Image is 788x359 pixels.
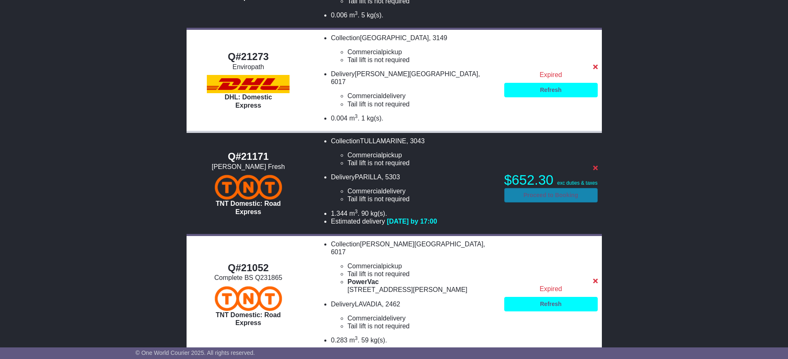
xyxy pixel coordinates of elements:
li: Tail lift is not required [347,322,496,330]
li: Delivery [331,70,496,108]
img: TNT Domestic: Road Express [215,286,282,311]
span: 0.283 [331,337,347,344]
span: , 3043 [406,137,424,145]
span: 59 [361,337,369,344]
span: 652.30 [512,172,553,188]
span: PARILLA [355,173,382,181]
li: Delivery [331,300,496,330]
div: Expired [504,71,598,79]
span: m . [349,337,359,344]
div: Expired [504,285,598,293]
span: , 3149 [429,34,447,41]
span: , 5303 [381,173,400,181]
span: Commercial [347,188,383,195]
span: Commercial [347,263,383,270]
span: © One World Courier 2025. All rights reserved. [136,349,255,356]
li: delivery [347,92,496,100]
div: Complete BS Q231865 [191,274,306,282]
li: delivery [347,314,496,322]
li: pickup [347,151,496,159]
div: [PERSON_NAME] Fresh [191,163,306,171]
li: Tail lift is not required [347,195,496,203]
li: Tail lift is not required [347,270,496,278]
span: m . [349,115,359,122]
span: kg(s). [371,337,387,344]
span: [PERSON_NAME][GEOGRAPHIC_DATA] [355,70,478,77]
span: Commercial [347,152,383,159]
span: [PERSON_NAME][GEOGRAPHIC_DATA] [360,241,483,248]
a: Proceed to Booking [504,188,598,202]
li: Collection [331,34,496,64]
span: 0.004 [331,115,347,122]
span: kg(s). [367,12,383,19]
li: Estimated delivery [331,217,496,225]
span: TNT Domestic: Road Express [216,311,281,326]
div: Q#21052 [191,262,306,274]
div: Q#21273 [191,51,306,63]
span: $ [504,172,553,188]
li: Collection [331,137,496,167]
li: Tail lift is not required [347,56,496,64]
li: Collection [331,240,496,294]
span: kg(s). [371,210,387,217]
li: pickup [347,48,496,56]
span: 90 [361,210,369,217]
span: TULLAMARINE [360,137,406,145]
span: m . [349,12,359,19]
span: Commercial [347,315,383,322]
img: TNT Domestic: Road Express [215,175,282,200]
div: Q#21171 [191,151,306,163]
li: pickup [347,262,496,270]
span: m . [349,210,359,217]
span: 1.344 [331,210,347,217]
a: Refresh [504,297,598,311]
span: Commercial [347,92,383,99]
span: DHL: Domestic Express [225,94,272,108]
span: , 2462 [382,301,400,308]
span: LAVADIA [355,301,382,308]
span: kg(s). [367,115,383,122]
div: [STREET_ADDRESS][PERSON_NAME] [347,286,496,294]
li: Delivery [331,173,496,203]
sup: 3 [355,209,358,214]
div: PowerVac [347,278,496,286]
span: , 6017 [331,70,480,85]
img: DHL: Domestic Express [207,75,290,93]
li: delivery [347,187,496,195]
div: Enviropath [191,63,306,71]
span: 1 [361,115,365,122]
sup: 3 [355,113,358,119]
span: 0.006 [331,12,347,19]
span: exc duties & taxes [557,180,597,186]
sup: 3 [355,335,358,341]
li: Tail lift is not required [347,159,496,167]
li: Tail lift is not required [347,100,496,108]
span: , 6017 [331,241,485,255]
span: [DATE] by 17:00 [387,218,437,225]
span: 5 [361,12,365,19]
sup: 3 [355,10,358,16]
span: TNT Domestic: Road Express [216,200,281,215]
span: Commercial [347,48,383,55]
a: Refresh [504,83,598,97]
span: [GEOGRAPHIC_DATA] [360,34,429,41]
